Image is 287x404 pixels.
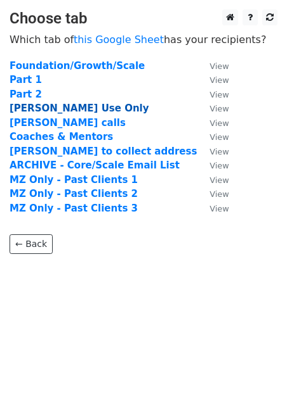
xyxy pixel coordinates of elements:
small: View [210,104,229,113]
a: View [197,103,229,114]
a: View [197,188,229,199]
a: this Google Sheet [74,34,164,46]
a: Coaches & Mentors [10,131,113,142]
small: View [210,147,229,156]
a: View [197,146,229,157]
iframe: Chat Widget [224,343,287,404]
a: [PERSON_NAME] Use Only [10,103,149,114]
small: View [210,132,229,142]
a: View [197,203,229,214]
small: View [210,204,229,213]
small: View [210,189,229,199]
a: Part 1 [10,74,42,85]
a: MZ Only - Past Clients 1 [10,174,138,186]
a: View [197,131,229,142]
a: View [197,174,229,186]
small: View [210,161,229,170]
a: View [197,117,229,129]
a: View [197,74,229,85]
a: MZ Only - Past Clients 2 [10,188,138,199]
a: Foundation/Growth/Scale [10,60,145,72]
small: View [210,90,229,99]
a: View [197,89,229,100]
small: View [210,175,229,185]
a: View [197,60,229,72]
h3: Choose tab [10,9,277,28]
p: Which tab of has your recipients? [10,33,277,46]
a: Part 2 [10,89,42,100]
a: MZ Only - Past Clients 3 [10,203,138,214]
small: View [210,61,229,71]
a: [PERSON_NAME] to collect address [10,146,197,157]
a: ← Back [10,234,53,254]
a: ARCHIVE - Core/Scale Email List [10,160,180,171]
a: View [197,160,229,171]
small: View [210,75,229,85]
a: [PERSON_NAME] calls [10,117,126,129]
small: View [210,118,229,128]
